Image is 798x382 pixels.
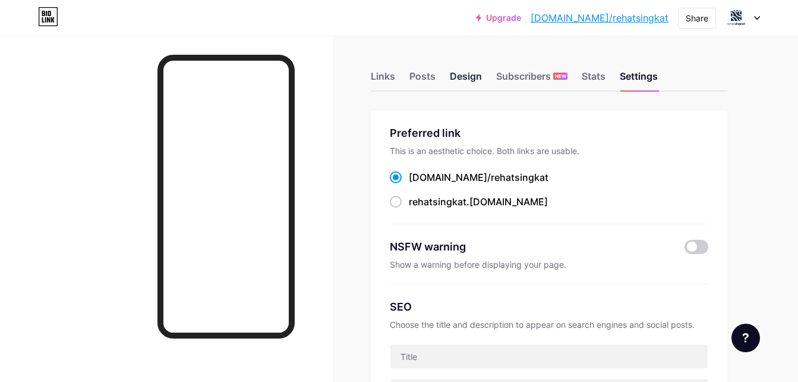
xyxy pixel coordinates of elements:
[620,69,658,90] div: Settings
[725,7,747,29] img: rehatsingkat
[409,196,466,208] span: rehatsingkat
[555,73,566,80] span: NEW
[390,125,708,141] div: Preferred link
[371,69,395,90] div: Links
[450,69,482,90] div: Design
[491,171,548,183] span: rehatsingkat
[390,239,667,255] div: NSFW warning
[390,259,708,270] div: Show a warning before displaying your page.
[409,69,436,90] div: Posts
[476,13,521,23] a: Upgrade
[531,11,668,25] a: [DOMAIN_NAME]/rehatsingkat
[390,299,708,315] div: SEO
[496,69,567,90] div: Subscribers
[409,170,548,184] div: [DOMAIN_NAME]/
[390,320,708,330] div: Choose the title and description to appear on search engines and social posts.
[686,12,708,24] div: Share
[390,345,708,368] input: Title
[582,69,605,90] div: Stats
[409,195,548,209] div: .[DOMAIN_NAME]
[390,146,708,156] div: This is an aesthetic choice. Both links are usable.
